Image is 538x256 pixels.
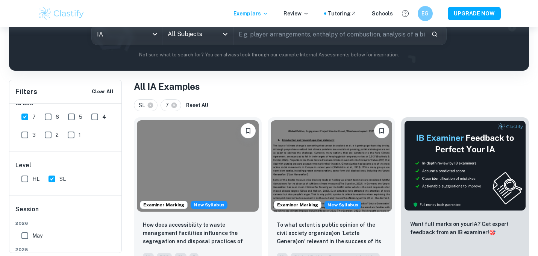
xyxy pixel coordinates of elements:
[410,220,520,236] p: Want full marks on your IA ? Get expert feedback from an IB examiner!
[165,101,172,109] span: 7
[56,131,59,139] span: 2
[328,9,357,18] a: Tutoring
[15,220,116,227] span: 2026
[274,201,321,208] span: Examiner Marking
[15,161,116,170] h6: Level
[421,9,429,18] h6: EG
[32,131,36,139] span: 3
[137,120,259,212] img: ESS IA example thumbnail: How does accessibility to waste manageme
[191,201,227,209] div: Starting from the May 2026 session, the ESS IA requirements have changed. We created this exempla...
[241,123,256,138] button: Bookmark
[399,7,412,20] button: Help and Feedback
[102,113,106,121] span: 4
[233,9,268,18] p: Exemplars
[233,24,425,45] input: E.g. player arrangements, enthalpy of combustion, analysis of a big city...
[90,86,115,97] button: Clear All
[56,113,59,121] span: 6
[134,80,529,93] h1: All IA Examples
[32,232,42,240] span: May
[140,201,187,208] span: Examiner Marking
[59,175,66,183] span: SL
[38,6,85,21] img: Clastify logo
[418,6,433,21] button: EG
[489,229,496,235] span: 🎯
[374,123,389,138] button: Bookmark
[220,29,230,39] button: Open
[324,201,361,209] span: New Syllabus
[15,205,116,220] h6: Session
[15,246,116,253] span: 2025
[32,113,36,121] span: 7
[271,120,393,212] img: Global Politics Engagement Activity IA example thumbnail: To what extent is public opinion of the
[15,86,37,97] h6: Filters
[324,201,361,209] div: Starting from the May 2026 session, the Global Politics Engagement Activity requirements have cha...
[404,120,526,211] img: Thumbnail
[277,221,386,246] p: To what extent is public opinion of the civil society organiza)on ‘Letzte Genera)on’ relevant in ...
[79,113,82,121] span: 5
[32,175,39,183] span: HL
[143,221,253,246] p: How does accessibility to waste management facilities influence the segregation and disposal prac...
[191,201,227,209] span: New Syllabus
[184,100,211,111] button: Reset All
[428,28,441,41] button: Search
[92,24,162,45] div: IA
[372,9,393,18] a: Schools
[15,51,523,59] p: Not sure what to search for? You can always look through our example Internal Assessments below f...
[283,9,309,18] p: Review
[79,131,81,139] span: 1
[139,101,149,109] span: SL
[134,99,158,111] div: SL
[448,7,501,20] button: UPGRADE NOW
[161,99,181,111] div: 7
